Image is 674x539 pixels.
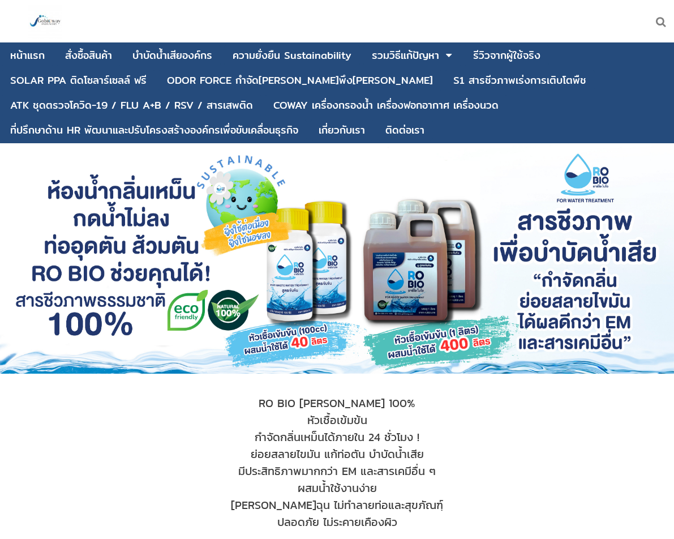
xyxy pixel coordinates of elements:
div: ติดต่อเรา [385,125,424,135]
a: ติดต่อเรา [385,119,424,141]
a: รีวิวจากผู้ใช้จริง [473,45,540,66]
div: ที่ปรึกษาด้าน HR พัฒนาและปรับโครงสร้างองค์กรเพื่อขับเคลื่อนธุรกิจ [10,125,298,135]
div: ATK ชุดตรวจโควิด-19 / FLU A+B / RSV / สารเสพติด [10,100,253,110]
div: กำจัดกลิ่นเหม็นได้ภายใน 24 ชั่วโมง ! [132,429,542,446]
div: RO BIO [PERSON_NAME] 100% หัวเชื้อเข้มข้น [132,395,542,429]
div: รวมวิธีแก้ปัญหา [372,50,439,61]
div: มีประสิทธิภาพมากกว่า EM และสารเคมีอื่น ๆ [132,463,542,480]
a: COWAY เครื่องกรองน้ำ เครื่องฟอกอากาศ เครื่องนวด [273,95,499,116]
a: S1 สารชีวภาพเร่งการเติบโตพืช [453,70,586,91]
a: SOLAR PPA ติดโซลาร์เซลล์ ฟรี [10,70,147,91]
div: S1 สารชีวภาพเร่งการเติบโตพืช [453,75,586,85]
a: บําบัดน้ำเสียองค์กร [132,45,212,66]
div: สั่งซื้อสินค้า [65,50,112,61]
div: SOLAR PPA ติดโซลาร์เซลล์ ฟรี [10,75,147,85]
a: ที่ปรึกษาด้าน HR พัฒนาและปรับโครงสร้างองค์กรเพื่อขับเคลื่อนธุรกิจ [10,119,298,141]
div: ความยั่งยืน Sustainability [233,50,351,61]
div: บําบัดน้ำเสียองค์กร [132,50,212,61]
a: สั่งซื้อสินค้า [65,45,112,66]
a: รวมวิธีแก้ปัญหา [372,45,439,66]
div: COWAY เครื่องกรองน้ำ เครื่องฟอกอากาศ เครื่องนวด [273,100,499,110]
a: ODOR FORCE กำจัด[PERSON_NAME]พึง[PERSON_NAME] [167,70,433,91]
div: ย่อยสลายไขมัน แก้ท่อตัน บำบัดน้ำเสีย [132,446,542,463]
a: เกี่ยวกับเรา [319,119,365,141]
a: หน้าแรก [10,45,45,66]
div: หน้าแรก [10,50,45,61]
a: ความยั่งยืน Sustainability [233,45,351,66]
div: รีวิวจากผู้ใช้จริง [473,50,540,61]
div: ODOR FORCE กำจัด[PERSON_NAME]พึง[PERSON_NAME] [167,75,433,85]
div: เกี่ยวกับเรา [319,125,365,135]
a: ATK ชุดตรวจโควิด-19 / FLU A+B / RSV / สารเสพติด [10,95,253,116]
div: ผสมน้ำใช้งานง่าย [PERSON_NAME]ฉุน ไม่ทำลายท่อและสุขภัณฑ์ฺ ปลอดภัย ไม่ระคายเคืองผิว [132,480,542,531]
img: large-1644130236041.jpg [28,5,62,38]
